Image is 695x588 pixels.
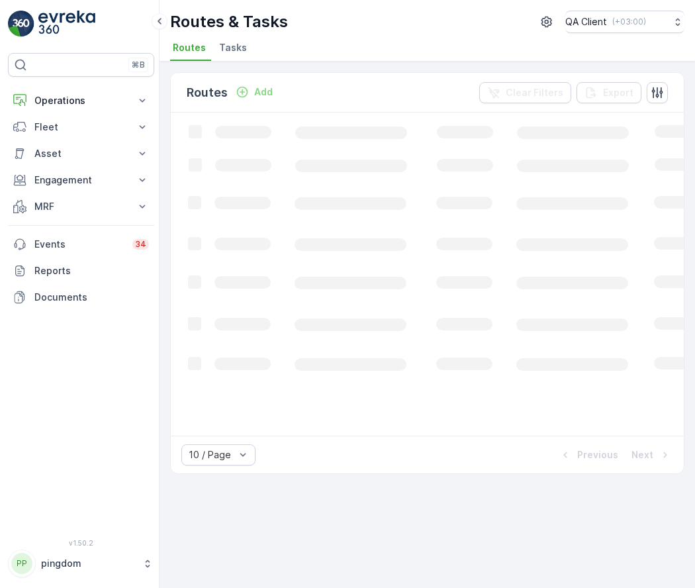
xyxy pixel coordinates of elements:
button: Operations [8,87,154,114]
span: Routes [173,41,206,54]
p: Export [603,86,633,99]
button: Asset [8,140,154,167]
p: ( +03:00 ) [612,17,646,27]
p: ⌘B [132,60,145,70]
button: Export [577,82,641,103]
p: Add [254,85,273,99]
span: Tasks [219,41,247,54]
div: PP [11,553,32,574]
p: Operations [34,94,128,107]
a: Events34 [8,231,154,258]
p: Routes [187,83,228,102]
img: logo [8,11,34,37]
img: logo_light-DOdMpM7g.png [38,11,95,37]
button: Engagement [8,167,154,193]
p: 34 [135,239,146,250]
p: Next [631,448,653,462]
button: MRF [8,193,154,220]
p: Reports [34,264,149,277]
button: Fleet [8,114,154,140]
button: Add [230,84,278,100]
a: Reports [8,258,154,284]
a: Documents [8,284,154,311]
button: PPpingdom [8,550,154,577]
button: Previous [557,447,620,463]
p: pingdom [41,557,136,570]
p: Previous [577,448,618,462]
p: Fleet [34,121,128,134]
p: Asset [34,147,128,160]
p: Clear Filters [506,86,563,99]
span: v 1.50.2 [8,539,154,547]
p: Documents [34,291,149,304]
button: Next [630,447,673,463]
p: Routes & Tasks [170,11,288,32]
button: QA Client(+03:00) [565,11,684,33]
p: Events [34,238,124,251]
button: Clear Filters [479,82,571,103]
p: Engagement [34,173,128,187]
p: QA Client [565,15,607,28]
p: MRF [34,200,128,213]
